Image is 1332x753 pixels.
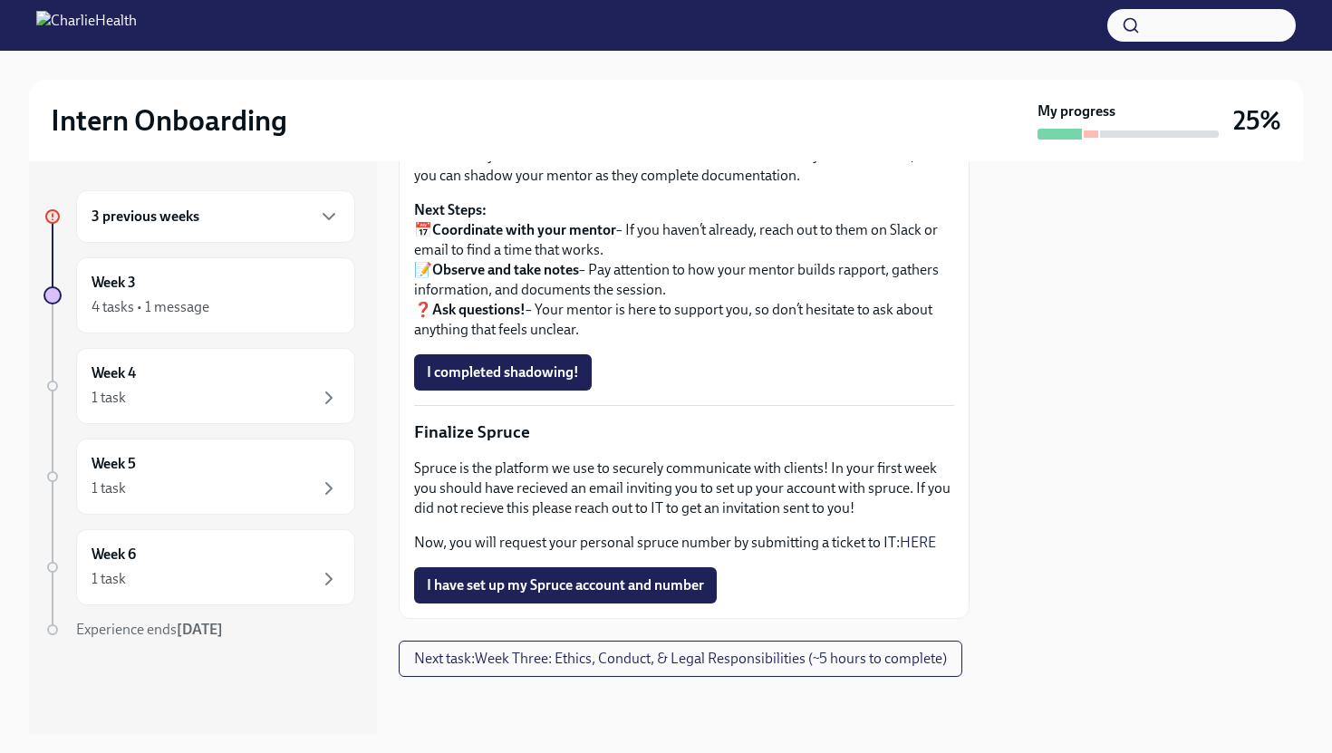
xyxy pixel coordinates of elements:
[92,207,199,227] h6: 3 previous weeks
[427,363,579,381] span: I completed shadowing!
[43,257,355,333] a: Week 34 tasks • 1 message
[414,201,487,218] strong: Next Steps:
[414,354,592,391] button: I completed shadowing!
[414,420,954,444] p: Finalize Spruce
[76,190,355,243] div: 3 previous weeks
[900,534,936,551] a: HERE
[414,567,717,603] button: I have set up my Spruce account and number
[92,388,126,408] div: 1 task
[414,650,947,668] span: Next task : Week Three: Ethics, Conduct, & Legal Responsibilities (~5 hours to complete)
[92,569,126,589] div: 1 task
[414,459,954,518] p: Spruce is the platform we use to securely communicate with clients! In your first week you should...
[432,261,579,278] strong: Observe and take notes
[1233,104,1281,137] h3: 25%
[432,301,526,318] strong: Ask questions!
[43,439,355,515] a: Week 51 task
[414,533,954,553] p: Now, you will request your personal spruce number by submitting a ticket to IT:
[92,273,136,293] h6: Week 3
[432,221,616,238] strong: Coordinate with your mentor
[92,545,136,565] h6: Week 6
[43,529,355,605] a: Week 61 task
[1038,101,1115,121] strong: My progress
[43,348,355,424] a: Week 41 task
[76,621,223,638] span: Experience ends
[414,200,954,340] p: 📅 – If you haven’t already, reach out to them on Slack or email to find a time that works. 📝 – Pa...
[92,454,136,474] h6: Week 5
[92,363,136,383] h6: Week 4
[92,478,126,498] div: 1 task
[177,621,223,638] strong: [DATE]
[427,576,704,594] span: I have set up my Spruce account and number
[92,297,209,317] div: 4 tasks • 1 message
[36,11,137,40] img: CharlieHealth
[51,102,287,139] h2: Intern Onboarding
[399,641,962,677] button: Next task:Week Three: Ethics, Conduct, & Legal Responsibilities (~5 hours to complete)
